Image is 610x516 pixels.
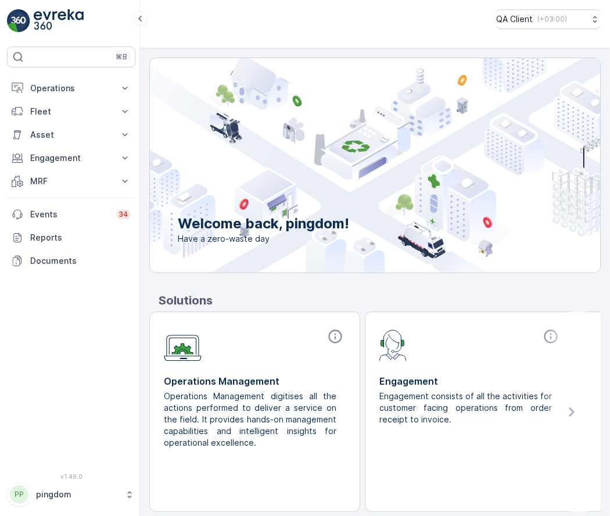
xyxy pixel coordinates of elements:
[116,52,127,62] p: ⌘B
[30,175,112,187] p: MRF
[164,390,336,449] p: Operations Management digitises all the actions performed to deliver a service on the field. It p...
[7,77,135,100] button: Operations
[10,485,28,504] div: PP
[7,249,135,273] a: Documents
[30,232,131,243] p: Reports
[98,58,600,273] img: city illustration
[30,255,131,267] p: Documents
[496,9,601,29] button: QA Client(+03:00)
[496,13,533,25] p: QA Client
[7,146,135,170] button: Engagement
[7,203,135,226] a: Events34
[30,106,112,117] p: Fleet
[34,9,84,33] img: logo_light-DOdMpM7g.png
[36,489,119,500] p: pingdom
[537,15,567,24] p: ( +03:00 )
[164,374,346,388] p: Operations Management
[159,292,601,309] p: Solutions
[119,210,128,219] p: 34
[379,328,407,361] img: module-icon
[379,374,561,388] p: Engagement
[30,83,112,94] p: Operations
[7,9,30,33] img: logo
[164,328,202,361] img: module-icon
[7,473,135,480] span: v 1.49.0
[30,152,112,164] p: Engagement
[379,390,552,425] p: Engagement consists of all the activities for customer facing operations from order receipt to in...
[178,233,349,245] span: Have a zero-waste day
[30,129,112,141] p: Asset
[30,209,109,220] p: Events
[7,226,135,249] a: Reports
[178,214,349,233] p: Welcome back, pingdom!
[7,170,135,193] button: MRF
[7,482,135,507] button: PPpingdom
[7,100,135,123] button: Fleet
[7,123,135,146] button: Asset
